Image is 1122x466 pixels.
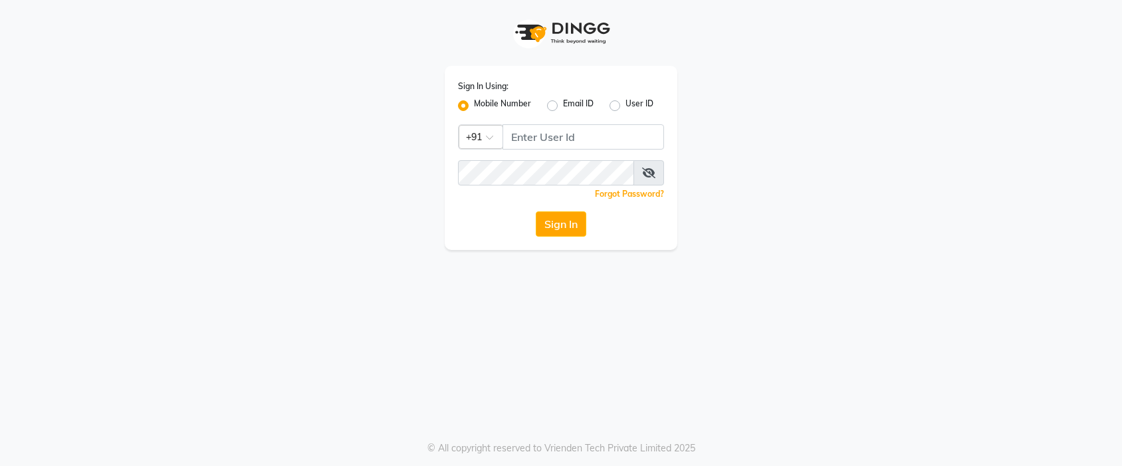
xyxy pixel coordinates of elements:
[536,211,586,237] button: Sign In
[625,98,653,114] label: User ID
[474,98,531,114] label: Mobile Number
[503,124,664,150] input: Username
[508,13,614,53] img: logo1.svg
[563,98,594,114] label: Email ID
[458,80,508,92] label: Sign In Using:
[458,160,634,185] input: Username
[595,189,664,199] a: Forgot Password?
